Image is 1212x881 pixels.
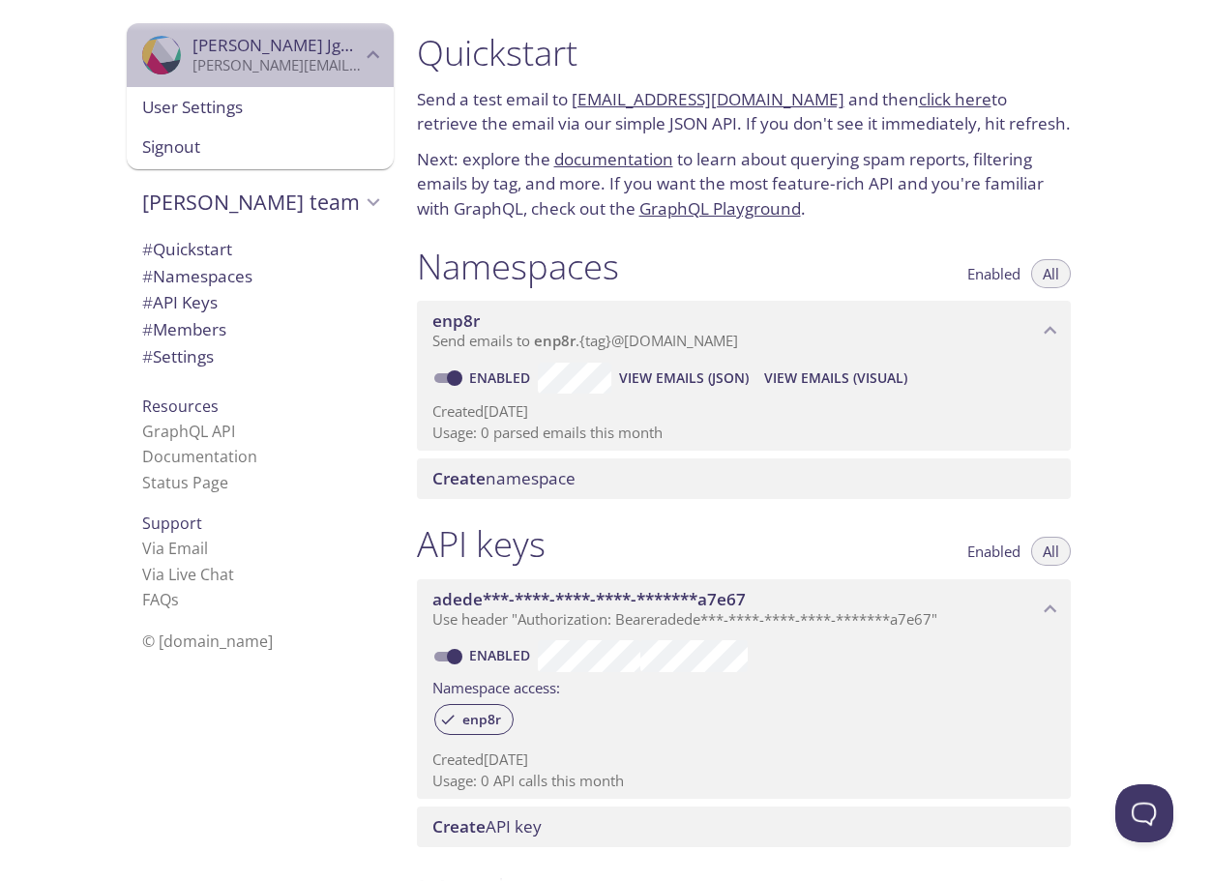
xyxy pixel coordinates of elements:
div: Create namespace [417,458,1071,499]
a: Enabled [466,368,538,387]
p: Created [DATE] [432,749,1055,770]
span: API Keys [142,291,218,313]
div: Bruno's team [127,177,394,227]
div: enp8r namespace [417,301,1071,361]
div: Members [127,316,394,343]
span: © [DOMAIN_NAME] [142,631,273,652]
span: View Emails (Visual) [764,367,907,390]
button: All [1031,259,1071,288]
p: Usage: 0 API calls this month [432,771,1055,791]
button: Enabled [956,259,1032,288]
p: Usage: 0 parsed emails this month [432,423,1055,443]
a: [EMAIL_ADDRESS][DOMAIN_NAME] [572,88,844,110]
span: Quickstart [142,238,232,260]
div: Signout [127,127,394,169]
a: Via Live Chat [142,564,234,585]
p: Created [DATE] [432,401,1055,422]
span: [PERSON_NAME] Jgwebcom [192,34,405,56]
button: View Emails (Visual) [756,363,915,394]
button: View Emails (JSON) [611,363,756,394]
div: Namespaces [127,263,394,290]
span: Members [142,318,226,340]
span: namespace [432,467,576,489]
p: Next: explore the to learn about querying spam reports, filtering emails by tag, and more. If you... [417,147,1071,221]
div: Bruno Jgwebcom [127,23,394,87]
h1: API keys [417,522,546,566]
span: View Emails (JSON) [619,367,749,390]
span: Namespaces [142,265,252,287]
span: Support [142,513,202,534]
h1: Quickstart [417,31,1071,74]
h1: Namespaces [417,245,619,288]
p: [PERSON_NAME][EMAIL_ADDRESS][DOMAIN_NAME] [192,56,361,75]
span: Resources [142,396,219,417]
button: Enabled [956,537,1032,566]
a: GraphQL Playground [639,197,801,220]
span: enp8r [451,711,513,728]
span: # [142,238,153,260]
a: Enabled [466,646,538,664]
div: Team Settings [127,343,394,370]
iframe: Help Scout Beacon - Open [1115,784,1173,842]
span: # [142,318,153,340]
a: documentation [554,148,673,170]
label: Namespace access: [432,672,560,700]
a: GraphQL API [142,421,235,442]
div: API Keys [127,289,394,316]
a: Via Email [142,538,208,559]
a: Documentation [142,446,257,467]
span: # [142,265,153,287]
p: Send a test email to and then to retrieve the email via our simple JSON API. If you don't see it ... [417,87,1071,136]
span: User Settings [142,95,378,120]
div: User Settings [127,87,394,128]
div: enp8r [434,704,514,735]
a: FAQ [142,589,179,610]
a: click here [919,88,991,110]
span: Signout [142,134,378,160]
div: Create API Key [417,807,1071,847]
span: API key [432,815,542,837]
span: Create [432,467,486,489]
span: [PERSON_NAME] team [142,189,361,216]
span: enp8r [534,331,576,350]
span: # [142,345,153,367]
span: enp8r [432,309,480,332]
div: Quickstart [127,236,394,263]
a: Status Page [142,472,228,493]
span: Send emails to . {tag} @[DOMAIN_NAME] [432,331,738,350]
span: Settings [142,345,214,367]
button: All [1031,537,1071,566]
span: # [142,291,153,313]
span: s [171,589,179,610]
span: Create [432,815,486,837]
